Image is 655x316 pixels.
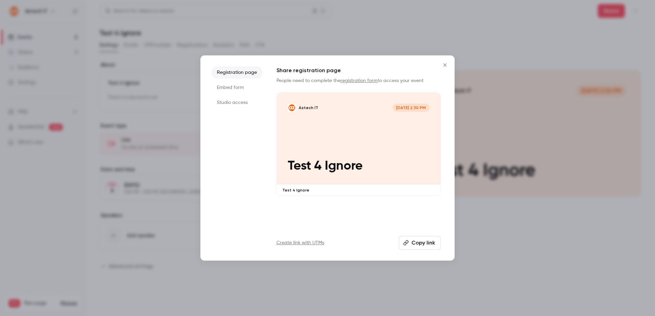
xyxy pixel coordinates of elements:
[341,78,378,83] a: registration form
[276,92,441,196] a: Test 4 IgnoreAztech IT[DATE] 2:30 PMTest 4 IgnoreTest 4 Ignore
[276,239,324,246] a: Create link with UTMs
[393,104,430,112] span: [DATE] 2:30 PM
[276,77,441,84] p: People need to complete the to access your event
[299,105,318,110] p: Aztech IT
[211,66,263,79] li: Registration page
[399,236,441,250] button: Copy link
[438,58,452,72] button: Close
[276,66,441,75] h1: Share registration page
[288,159,430,173] p: Test 4 Ignore
[211,81,263,94] li: Embed form
[282,187,435,193] p: Test 4 Ignore
[288,104,296,112] img: Test 4 Ignore
[211,96,263,109] li: Studio access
